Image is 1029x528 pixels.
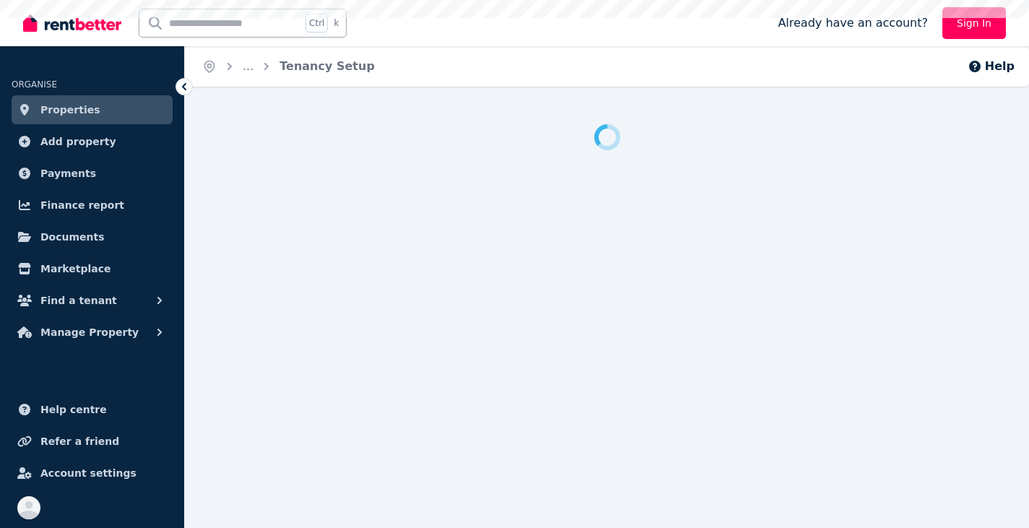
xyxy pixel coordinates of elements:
[243,59,253,73] a: ...
[778,14,928,32] span: Already have an account?
[40,292,117,309] span: Find a tenant
[942,7,1006,39] a: Sign In
[279,58,375,75] span: Tenancy Setup
[334,17,339,29] span: k
[12,459,173,488] a: Account settings
[12,427,173,456] a: Refer a friend
[40,433,119,450] span: Refer a friend
[12,222,173,251] a: Documents
[12,95,173,124] a: Properties
[968,58,1015,75] button: Help
[40,324,139,341] span: Manage Property
[12,159,173,188] a: Payments
[12,318,173,347] button: Manage Property
[12,286,173,315] button: Find a tenant
[40,260,110,277] span: Marketplace
[40,133,116,150] span: Add property
[185,46,392,87] nav: Breadcrumb
[40,196,124,214] span: Finance report
[305,14,328,33] span: Ctrl
[40,401,107,418] span: Help centre
[12,395,173,424] a: Help centre
[12,191,173,220] a: Finance report
[12,254,173,283] a: Marketplace
[12,127,173,156] a: Add property
[23,12,121,34] img: RentBetter
[40,464,136,482] span: Account settings
[40,101,100,118] span: Properties
[12,79,57,90] span: ORGANISE
[40,228,105,246] span: Documents
[40,165,96,182] span: Payments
